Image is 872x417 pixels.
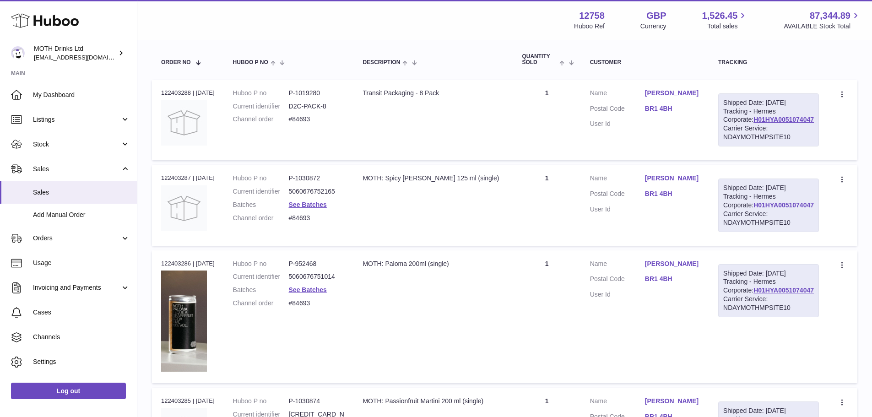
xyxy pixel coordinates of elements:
[645,190,700,198] a: BR1 4BH
[513,250,580,384] td: 1
[289,286,327,293] a: See Batches
[33,91,130,99] span: My Dashboard
[702,10,738,22] span: 1,526.45
[233,102,289,111] dt: Current identifier
[33,259,130,267] span: Usage
[590,275,645,286] dt: Postal Code
[723,406,814,415] div: Shipped Date: [DATE]
[753,287,814,294] a: H01HYA0051074047
[11,383,126,399] a: Log out
[289,260,345,268] dd: P-952468
[233,174,289,183] dt: Huboo P no
[723,124,814,141] div: Carrier Service: NDAYMOTHMPSITE10
[33,165,120,173] span: Sales
[718,179,819,232] div: Tracking - Hermes Corporate:
[579,10,605,22] strong: 12758
[753,116,814,123] a: H01HYA0051074047
[645,89,700,97] a: [PERSON_NAME]
[161,89,215,97] div: 122403288 | [DATE]
[522,54,557,65] span: Quantity Sold
[363,260,504,268] div: MOTH: Paloma 200ml (single)
[233,397,289,406] dt: Huboo P no
[161,60,191,65] span: Order No
[590,174,645,185] dt: Name
[590,89,645,100] dt: Name
[590,60,700,65] div: Customer
[645,397,700,406] a: [PERSON_NAME]
[574,22,605,31] div: Huboo Ref
[33,333,130,341] span: Channels
[33,115,120,124] span: Listings
[645,104,700,113] a: BR1 4BH
[233,299,289,308] dt: Channel order
[33,234,120,243] span: Orders
[590,190,645,200] dt: Postal Code
[590,260,645,271] dt: Name
[289,299,345,308] dd: #84693
[645,174,700,183] a: [PERSON_NAME]
[590,290,645,299] dt: User Id
[289,89,345,97] dd: P-1019280
[33,188,130,197] span: Sales
[233,260,289,268] dt: Huboo P no
[718,264,819,317] div: Tracking - Hermes Corporate:
[233,115,289,124] dt: Channel order
[646,10,666,22] strong: GBP
[289,102,345,111] dd: D2C-PACK-8
[33,283,120,292] span: Invoicing and Payments
[233,200,289,209] dt: Batches
[289,272,345,281] dd: 5060676751014
[289,115,345,124] dd: #84693
[707,22,748,31] span: Total sales
[513,165,580,245] td: 1
[33,211,130,219] span: Add Manual Order
[723,210,814,227] div: Carrier Service: NDAYMOTHMPSITE10
[513,80,580,160] td: 1
[233,89,289,97] dt: Huboo P no
[233,286,289,294] dt: Batches
[233,272,289,281] dt: Current identifier
[723,295,814,312] div: Carrier Service: NDAYMOTHMPSITE10
[34,44,116,62] div: MOTH Drinks Ltd
[723,98,814,107] div: Shipped Date: [DATE]
[11,46,25,60] img: internalAdmin-12758@internal.huboo.com
[718,60,819,65] div: Tracking
[161,260,215,268] div: 122403286 | [DATE]
[33,357,130,366] span: Settings
[289,201,327,208] a: See Batches
[161,397,215,405] div: 122403285 | [DATE]
[161,174,215,182] div: 122403287 | [DATE]
[161,185,207,231] img: no-photo.jpg
[33,140,120,149] span: Stock
[590,119,645,128] dt: User Id
[645,275,700,283] a: BR1 4BH
[289,174,345,183] dd: P-1030872
[590,205,645,214] dt: User Id
[363,174,504,183] div: MOTH: Spicy [PERSON_NAME] 125 ml (single)
[753,201,814,209] a: H01HYA0051074047
[784,10,861,31] a: 87,344.89 AVAILABLE Stock Total
[289,187,345,196] dd: 5060676752165
[640,22,666,31] div: Currency
[161,100,207,146] img: no-photo.jpg
[363,89,504,97] div: Transit Packaging - 8 Pack
[233,60,268,65] span: Huboo P no
[590,104,645,115] dt: Postal Code
[33,308,130,317] span: Cases
[810,10,850,22] span: 87,344.89
[34,54,135,61] span: [EMAIL_ADDRESS][DOMAIN_NAME]
[363,60,400,65] span: Description
[363,397,504,406] div: MOTH: Passionfruit Martini 200 ml (single)
[233,214,289,222] dt: Channel order
[723,184,814,192] div: Shipped Date: [DATE]
[590,397,645,408] dt: Name
[645,260,700,268] a: [PERSON_NAME]
[289,397,345,406] dd: P-1030874
[702,10,748,31] a: 1,526.45 Total sales
[718,93,819,146] div: Tracking - Hermes Corporate:
[161,271,207,372] img: 127581729090972.png
[784,22,861,31] span: AVAILABLE Stock Total
[233,187,289,196] dt: Current identifier
[723,269,814,278] div: Shipped Date: [DATE]
[289,214,345,222] dd: #84693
